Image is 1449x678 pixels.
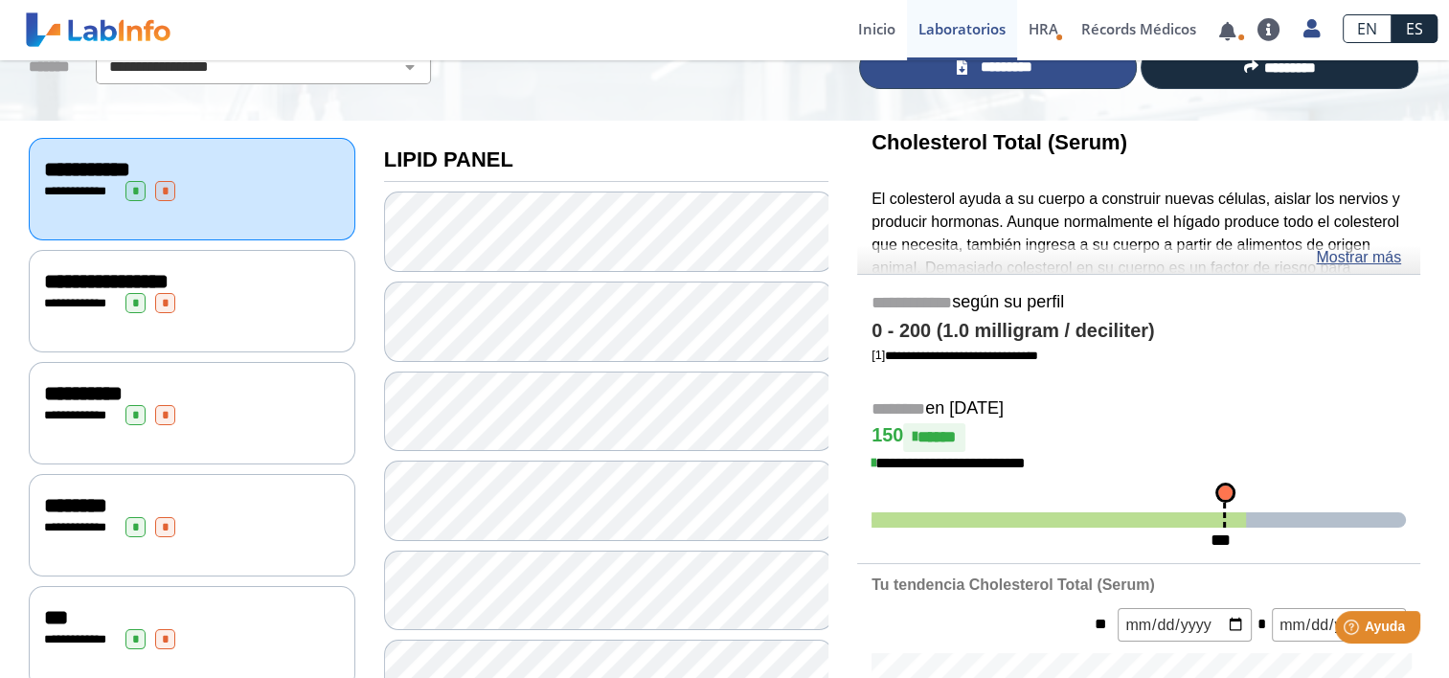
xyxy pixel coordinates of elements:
p: El colesterol ayuda a su cuerpo a construir nuevas células, aislar los nervios y producir hormona... [872,188,1406,394]
b: LIPID PANEL [384,147,513,171]
input: mm/dd/yyyy [1118,608,1252,642]
b: Cholesterol Total (Serum) [872,130,1127,154]
input: mm/dd/yyyy [1272,608,1406,642]
h5: según su perfil [872,292,1406,314]
a: EN [1343,14,1392,43]
h5: en [DATE] [872,398,1406,420]
a: [1] [872,348,1038,362]
a: Mostrar más [1316,246,1401,269]
b: Tu tendencia Cholesterol Total (Serum) [872,576,1154,593]
iframe: Help widget launcher [1279,603,1428,657]
h4: 150 [872,423,1406,452]
span: HRA [1029,19,1058,38]
a: ES [1392,14,1438,43]
h4: 0 - 200 (1.0 milligram / deciliter) [872,320,1406,343]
